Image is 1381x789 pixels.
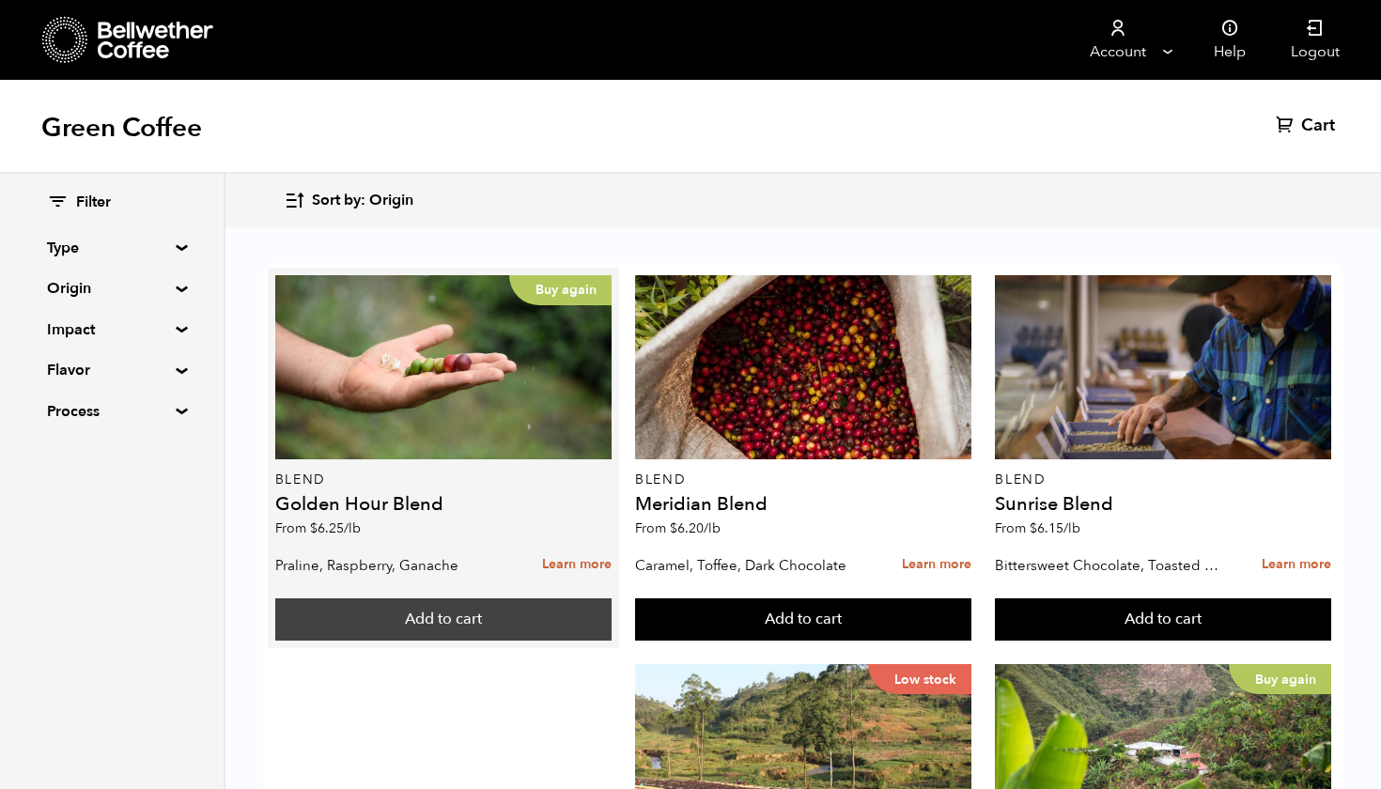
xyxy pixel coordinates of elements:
span: $ [670,519,677,537]
p: Buy again [1229,664,1331,694]
bdi: 6.25 [310,519,361,537]
h1: Green Coffee [41,111,202,145]
summary: Origin [47,277,177,300]
span: Filter [76,193,111,213]
p: Blend [275,473,612,487]
button: Add to cart [275,598,612,642]
summary: Type [47,237,177,259]
p: Caramel, Toffee, Dark Chocolate [635,551,864,580]
button: Add to cart [995,598,1331,642]
span: From [635,519,721,537]
bdi: 6.15 [1030,519,1080,537]
button: Add to cart [635,598,971,642]
span: /lb [704,519,721,537]
summary: Process [47,400,177,423]
span: From [995,519,1080,537]
p: Buy again [509,275,612,305]
a: Learn more [542,545,612,585]
span: $ [1030,519,1037,537]
span: Cart [1301,115,1335,137]
h4: Golden Hour Blend [275,495,612,514]
p: Bittersweet Chocolate, Toasted Marshmallow, Candied Orange, Praline [995,551,1224,580]
span: $ [310,519,318,537]
span: /lb [344,519,361,537]
summary: Flavor [47,359,177,381]
a: Buy again [275,275,612,459]
p: Blend [995,473,1331,487]
a: Learn more [1262,545,1331,585]
a: Cart [1276,115,1340,137]
h4: Sunrise Blend [995,495,1331,514]
span: Sort by: Origin [312,191,413,211]
a: Learn more [902,545,971,585]
span: From [275,519,361,537]
p: Low stock [868,664,971,694]
span: /lb [1063,519,1080,537]
button: Sort by: Origin [284,178,413,223]
h4: Meridian Blend [635,495,971,514]
bdi: 6.20 [670,519,721,537]
summary: Impact [47,318,177,341]
p: Praline, Raspberry, Ganache [275,551,504,580]
p: Blend [635,473,971,487]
